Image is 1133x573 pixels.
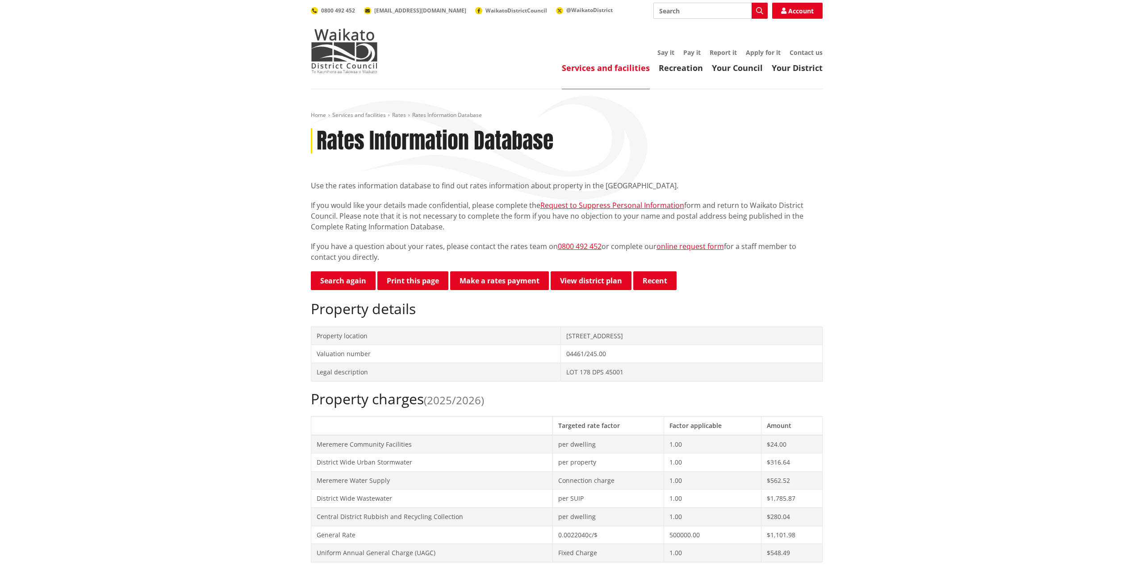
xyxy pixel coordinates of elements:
[311,544,552,562] td: Uniform Annual General Charge (UAGC)
[311,453,552,472] td: District Wide Urban Stormwater
[311,435,552,453] td: Meremere Community Facilities
[556,6,613,14] a: @WaikatoDistrict
[374,7,466,14] span: [EMAIL_ADDRESS][DOMAIN_NAME]
[552,416,664,435] th: Targeted rate factor
[311,390,823,407] h2: Property charges
[657,48,674,57] a: Say it
[761,544,822,562] td: $548.49
[364,7,466,14] a: [EMAIL_ADDRESS][DOMAIN_NAME]
[540,200,684,210] a: Request to Suppress Personal Information
[664,416,761,435] th: Factor applicable
[659,62,703,73] a: Recreation
[552,490,664,508] td: per SUIP
[552,471,664,490] td: Connection charge
[552,526,664,544] td: 0.0022040c/$
[761,453,822,472] td: $316.64
[311,200,823,232] p: If you would like your details made confidential, please complete the form and return to Waikato ...
[558,241,602,251] a: 0800 492 452
[761,526,822,544] td: $1,101.98
[485,7,547,14] span: WaikatoDistrictCouncil
[664,490,761,508] td: 1.00
[311,271,376,290] a: Search again
[450,271,549,290] a: Make a rates payment
[552,435,664,453] td: per dwelling
[761,435,822,453] td: $24.00
[772,3,823,19] a: Account
[633,271,677,290] button: Recent
[683,48,701,57] a: Pay it
[790,48,823,57] a: Contact us
[712,62,763,73] a: Your Council
[746,48,781,57] a: Apply for it
[311,29,378,73] img: Waikato District Council - Te Kaunihera aa Takiwaa o Waikato
[560,345,822,363] td: 04461/245.00
[551,271,631,290] a: View district plan
[772,62,823,73] a: Your District
[552,544,664,562] td: Fixed Charge
[311,241,823,262] p: If you have a question about your rates, please contact the rates team on or complete our for a s...
[311,471,552,490] td: Meremere Water Supply
[552,507,664,526] td: per dwelling
[311,363,560,381] td: Legal description
[664,453,761,472] td: 1.00
[566,6,613,14] span: @WaikatoDistrict
[475,7,547,14] a: WaikatoDistrictCouncil
[311,111,326,119] a: Home
[332,111,386,119] a: Services and facilities
[664,435,761,453] td: 1.00
[311,526,552,544] td: General Rate
[761,471,822,490] td: $562.52
[311,112,823,119] nav: breadcrumb
[311,180,823,191] p: Use the rates information database to find out rates information about property in the [GEOGRAPHI...
[412,111,482,119] span: Rates Information Database
[424,393,484,407] span: (2025/2026)
[560,363,822,381] td: LOT 178 DPS 45001
[311,507,552,526] td: Central District Rubbish and Recycling Collection
[311,327,560,345] td: Property location
[560,327,822,345] td: [STREET_ADDRESS]
[311,345,560,363] td: Valuation number
[552,453,664,472] td: per property
[664,526,761,544] td: 500000.00
[664,507,761,526] td: 1.00
[377,271,448,290] button: Print this page
[761,507,822,526] td: $280.04
[656,241,724,251] a: online request form
[392,111,406,119] a: Rates
[311,490,552,508] td: District Wide Wastewater
[664,544,761,562] td: 1.00
[321,7,355,14] span: 0800 492 452
[317,128,553,154] h1: Rates Information Database
[710,48,737,57] a: Report it
[653,3,768,19] input: Search input
[664,471,761,490] td: 1.00
[311,300,823,317] h2: Property details
[562,62,650,73] a: Services and facilities
[311,7,355,14] a: 0800 492 452
[761,490,822,508] td: $1,785.87
[761,416,822,435] th: Amount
